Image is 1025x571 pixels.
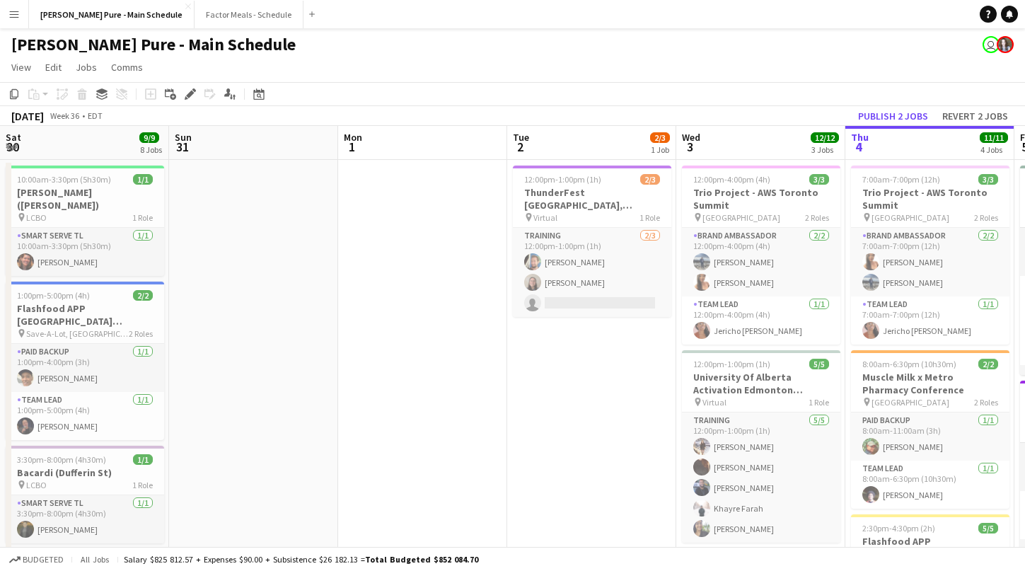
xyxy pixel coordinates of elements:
[78,554,112,565] span: All jobs
[6,166,164,276] app-job-card: 10:00am-3:30pm (5h30m)1/1[PERSON_NAME] ([PERSON_NAME]) LCBO1 RoleSmart Serve TL1/110:00am-3:30pm ...
[17,174,111,185] span: 10:00am-3:30pm (5h30m)
[133,174,153,185] span: 1/1
[133,454,153,465] span: 1/1
[851,186,1009,212] h3: Trio Project - AWS Toronto Summit
[6,58,37,76] a: View
[978,523,998,533] span: 5/5
[140,144,162,155] div: 8 Jobs
[852,107,934,125] button: Publish 2 jobs
[851,371,1009,396] h3: Muscle Milk x Metro Pharmacy Conference
[26,212,47,223] span: LCBO
[132,480,153,490] span: 1 Role
[871,397,949,408] span: [GEOGRAPHIC_DATA]
[88,110,103,121] div: EDT
[6,302,164,328] h3: Flashfood APP [GEOGRAPHIC_DATA] [GEOGRAPHIC_DATA], [GEOGRAPHIC_DATA]
[682,350,840,543] app-job-card: 12:00pm-1:00pm (1h)5/5University Of Alberta Activation Edmonton Training Virtual1 RoleTraining5/5...
[195,1,303,28] button: Factor Meals - Schedule
[640,174,660,185] span: 2/3
[533,212,557,223] span: Virtual
[513,166,671,317] app-job-card: 12:00pm-1:00pm (1h)2/3ThunderFest [GEOGRAPHIC_DATA], [GEOGRAPHIC_DATA] Training Virtual1 RoleTrai...
[129,328,153,339] span: 2 Roles
[17,290,90,301] span: 1:00pm-5:00pm (4h)
[29,1,195,28] button: [PERSON_NAME] Pure - Main Schedule
[862,523,935,533] span: 2:30pm-4:30pm (2h)
[680,139,700,155] span: 3
[937,107,1014,125] button: Revert 2 jobs
[682,413,840,543] app-card-role: Training5/512:00pm-1:00pm (1h)[PERSON_NAME][PERSON_NAME][PERSON_NAME]Khayre Farah[PERSON_NAME]
[173,139,192,155] span: 31
[6,446,164,543] app-job-card: 3:30pm-8:00pm (4h30m)1/1Bacardi (Dufferin St) LCBO1 RoleSmart Serve TL1/13:30pm-8:00pm (4h30m)[PE...
[6,228,164,276] app-card-role: Smart Serve TL1/110:00am-3:30pm (5h30m)[PERSON_NAME]
[365,554,478,565] span: Total Budgeted $852 084.70
[805,212,829,223] span: 2 Roles
[851,131,869,144] span: Thu
[17,454,106,465] span: 3:30pm-8:00pm (4h30m)
[980,132,1008,143] span: 11/11
[862,174,940,185] span: 7:00am-7:00pm (12h)
[702,212,780,223] span: [GEOGRAPHIC_DATA]
[6,466,164,479] h3: Bacardi (Dufferin St)
[70,58,103,76] a: Jobs
[11,61,31,74] span: View
[132,212,153,223] span: 1 Role
[342,139,362,155] span: 1
[175,131,192,144] span: Sun
[26,328,129,339] span: Save-A-Lot, [GEOGRAPHIC_DATA]
[811,144,838,155] div: 3 Jobs
[980,144,1007,155] div: 4 Jobs
[23,555,64,565] span: Budgeted
[651,144,669,155] div: 1 Job
[851,461,1009,509] app-card-role: Team Lead1/18:00am-6:30pm (10h30m)[PERSON_NAME]
[6,495,164,543] app-card-role: Smart Serve TL1/13:30pm-8:00pm (4h30m)[PERSON_NAME]
[344,131,362,144] span: Mon
[851,166,1009,345] app-job-card: 7:00am-7:00pm (12h)3/3Trio Project - AWS Toronto Summit [GEOGRAPHIC_DATA]2 RolesBrand Ambassador2...
[978,174,998,185] span: 3/3
[851,535,1009,560] h3: Flashfood APP [GEOGRAPHIC_DATA] Modesto Training
[47,110,82,121] span: Week 36
[513,131,529,144] span: Tue
[124,554,478,565] div: Salary $825 812.57 + Expenses $90.00 + Subsistence $26 182.13 =
[997,36,1014,53] app-user-avatar: Ashleigh Rains
[851,296,1009,345] app-card-role: Team Lead1/17:00am-7:00pm (12h)Jericho [PERSON_NAME]
[682,186,840,212] h3: Trio Project - AWS Toronto Summit
[871,212,949,223] span: [GEOGRAPHIC_DATA]
[974,397,998,408] span: 2 Roles
[105,58,149,76] a: Comms
[6,282,164,440] app-job-card: 1:00pm-5:00pm (4h)2/2Flashfood APP [GEOGRAPHIC_DATA] [GEOGRAPHIC_DATA], [GEOGRAPHIC_DATA] Save-A-...
[6,131,21,144] span: Sat
[693,359,770,369] span: 12:00pm-1:00pm (1h)
[974,212,998,223] span: 2 Roles
[809,397,829,408] span: 1 Role
[983,36,1000,53] app-user-avatar: Tifany Scifo
[4,139,21,155] span: 30
[693,174,770,185] span: 12:00pm-4:00pm (4h)
[11,34,296,55] h1: [PERSON_NAME] Pure - Main Schedule
[133,290,153,301] span: 2/2
[524,174,601,185] span: 12:00pm-1:00pm (1h)
[682,228,840,296] app-card-role: Brand Ambassador2/212:00pm-4:00pm (4h)[PERSON_NAME][PERSON_NAME]
[851,350,1009,509] app-job-card: 8:00am-6:30pm (10h30m)2/2Muscle Milk x Metro Pharmacy Conference [GEOGRAPHIC_DATA]2 RolesPaid Bac...
[40,58,67,76] a: Edit
[511,139,529,155] span: 2
[513,228,671,317] app-card-role: Training2/312:00pm-1:00pm (1h)[PERSON_NAME][PERSON_NAME]
[650,132,670,143] span: 2/3
[45,61,62,74] span: Edit
[76,61,97,74] span: Jobs
[111,61,143,74] span: Comms
[809,174,829,185] span: 3/3
[682,166,840,345] app-job-card: 12:00pm-4:00pm (4h)3/3Trio Project - AWS Toronto Summit [GEOGRAPHIC_DATA]2 RolesBrand Ambassador2...
[7,552,66,567] button: Budgeted
[639,212,660,223] span: 1 Role
[811,132,839,143] span: 12/12
[809,359,829,369] span: 5/5
[6,344,164,392] app-card-role: Paid Backup1/11:00pm-4:00pm (3h)[PERSON_NAME]
[978,359,998,369] span: 2/2
[851,413,1009,461] app-card-role: Paid Backup1/18:00am-11:00am (3h)[PERSON_NAME]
